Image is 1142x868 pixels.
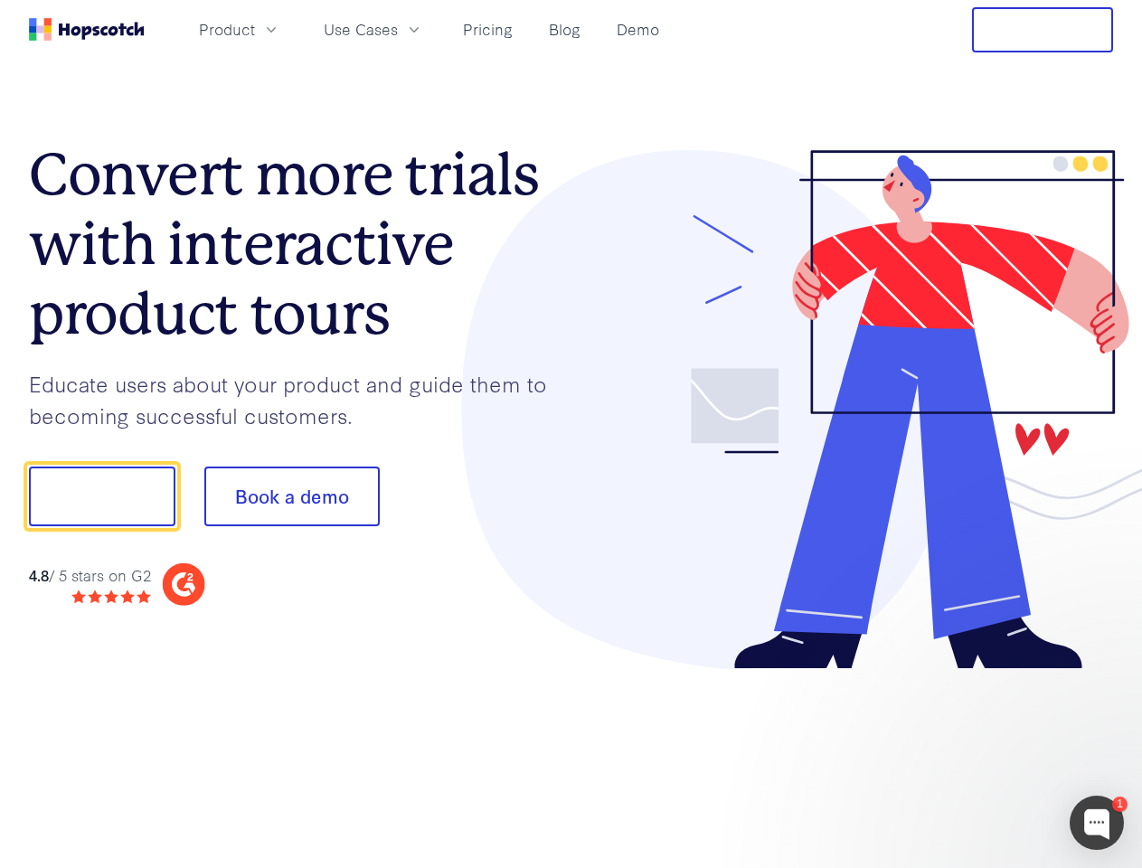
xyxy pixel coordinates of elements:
button: Book a demo [204,467,380,526]
a: Home [29,18,145,41]
a: Blog [542,14,588,44]
div: 1 [1112,797,1128,812]
h1: Convert more trials with interactive product tours [29,140,571,348]
strong: 4.8 [29,564,49,585]
a: Pricing [456,14,520,44]
button: Use Cases [313,14,434,44]
a: Demo [609,14,666,44]
button: Product [188,14,291,44]
span: Product [199,18,255,41]
p: Educate users about your product and guide them to becoming successful customers. [29,368,571,430]
div: / 5 stars on G2 [29,564,151,587]
button: Show me! [29,467,175,526]
span: Use Cases [324,18,398,41]
button: Free Trial [972,7,1113,52]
